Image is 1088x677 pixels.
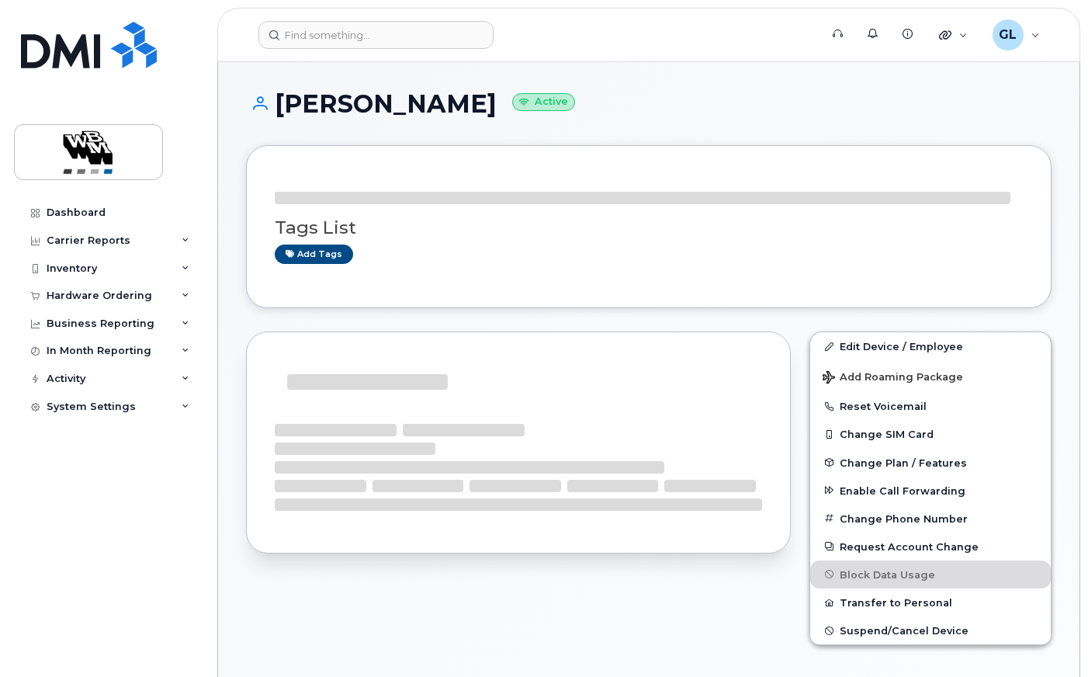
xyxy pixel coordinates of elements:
h1: [PERSON_NAME] [246,90,1052,117]
a: Add tags [275,245,353,264]
button: Add Roaming Package [810,360,1051,392]
button: Change Phone Number [810,505,1051,533]
span: Change Plan / Features [840,457,967,468]
span: Add Roaming Package [823,371,963,386]
button: Block Data Usage [810,561,1051,588]
h3: Tags List [275,218,1023,238]
button: Change SIM Card [810,420,1051,448]
button: Enable Call Forwarding [810,477,1051,505]
button: Transfer to Personal [810,588,1051,616]
button: Reset Voicemail [810,392,1051,420]
button: Request Account Change [810,533,1051,561]
button: Suspend/Cancel Device [810,616,1051,644]
span: Enable Call Forwarding [840,484,965,496]
small: Active [512,93,575,111]
a: Edit Device / Employee [810,332,1051,360]
span: Suspend/Cancel Device [840,625,968,637]
button: Change Plan / Features [810,449,1051,477]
